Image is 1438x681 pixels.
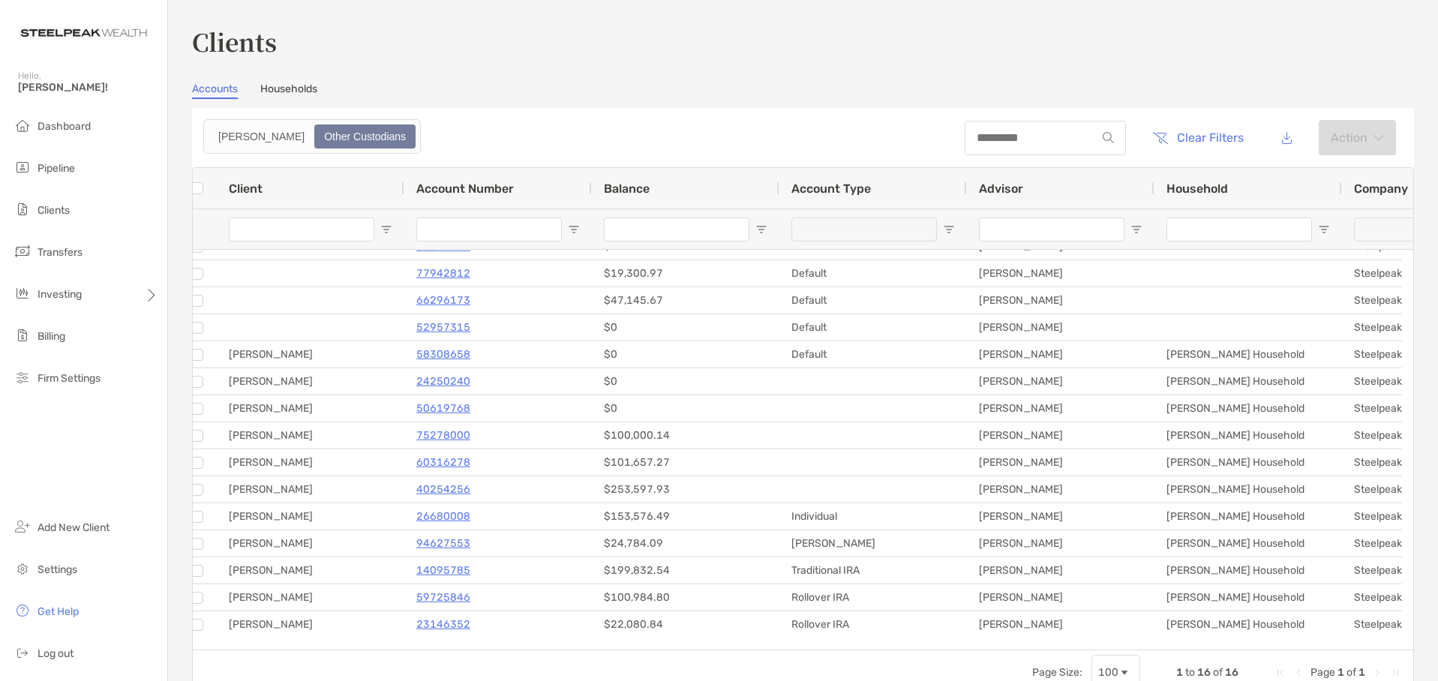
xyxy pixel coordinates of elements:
[592,260,779,286] div: $19,300.97
[1337,666,1344,679] span: 1
[38,162,75,175] span: Pipeline
[791,181,871,196] span: Account Type
[217,530,404,556] div: [PERSON_NAME]
[1130,223,1142,235] button: Open Filter Menu
[260,82,317,99] a: Households
[967,314,1154,340] div: [PERSON_NAME]
[38,120,91,133] span: Dashboard
[316,126,414,147] div: Other Custodians
[779,287,967,313] div: Default
[592,449,779,475] div: $101,657.27
[416,372,470,391] p: 24250240
[1154,395,1342,421] div: [PERSON_NAME] Household
[38,288,82,301] span: Investing
[1141,121,1255,154] button: Clear Filters
[192,82,238,99] a: Accounts
[38,605,79,618] span: Get Help
[1373,134,1384,142] img: arrow
[1319,120,1396,155] button: Actionarrow
[416,426,470,445] a: 75278000
[1213,666,1223,679] span: of
[592,422,779,448] div: $100,000.14
[967,584,1154,610] div: [PERSON_NAME]
[967,530,1154,556] div: [PERSON_NAME]
[416,217,562,241] input: Account Number Filter Input
[1154,476,1342,502] div: [PERSON_NAME] Household
[779,530,967,556] div: [PERSON_NAME]
[18,6,149,60] img: Zoe Logo
[943,223,955,235] button: Open Filter Menu
[38,246,83,259] span: Transfers
[592,341,779,367] div: $0
[416,588,470,607] p: 59725846
[416,507,470,526] a: 26680008
[979,217,1124,241] input: Advisor Filter Input
[380,223,392,235] button: Open Filter Menu
[967,368,1154,394] div: [PERSON_NAME]
[217,449,404,475] div: [PERSON_NAME]
[217,422,404,448] div: [PERSON_NAME]
[217,368,404,394] div: [PERSON_NAME]
[210,126,313,147] div: Zoe
[967,287,1154,313] div: [PERSON_NAME]
[416,561,470,580] p: 14095785
[1176,666,1183,679] span: 1
[14,200,32,218] img: clients icon
[14,284,32,302] img: investing icon
[1318,223,1330,235] button: Open Filter Menu
[604,181,650,196] span: Balance
[14,559,32,577] img: settings icon
[1358,666,1365,679] span: 1
[592,584,779,610] div: $100,984.80
[416,181,514,196] span: Account Number
[1154,503,1342,529] div: [PERSON_NAME] Household
[38,372,101,385] span: Firm Settings
[967,503,1154,529] div: [PERSON_NAME]
[592,530,779,556] div: $24,784.09
[967,341,1154,367] div: [PERSON_NAME]
[1154,341,1342,367] div: [PERSON_NAME] Household
[38,330,65,343] span: Billing
[217,557,404,583] div: [PERSON_NAME]
[967,260,1154,286] div: [PERSON_NAME]
[967,395,1154,421] div: [PERSON_NAME]
[967,611,1154,637] div: [PERSON_NAME]
[967,476,1154,502] div: [PERSON_NAME]
[779,314,967,340] div: Default
[18,81,158,94] span: [PERSON_NAME]!
[217,341,404,367] div: [PERSON_NAME]
[568,223,580,235] button: Open Filter Menu
[217,476,404,502] div: [PERSON_NAME]
[779,557,967,583] div: Traditional IRA
[416,291,470,310] p: 66296173
[592,557,779,583] div: $199,832.54
[14,116,32,134] img: dashboard icon
[416,453,470,472] a: 60316278
[38,521,110,534] span: Add New Client
[14,643,32,661] img: logout icon
[592,287,779,313] div: $47,145.67
[1154,422,1342,448] div: [PERSON_NAME] Household
[592,395,779,421] div: $0
[1346,666,1356,679] span: of
[192,24,1414,58] h3: Clients
[14,158,32,176] img: pipeline icon
[217,611,404,637] div: [PERSON_NAME]
[416,480,470,499] a: 40254256
[1225,666,1238,679] span: 16
[1274,667,1286,679] div: First Page
[38,563,77,576] span: Settings
[1098,666,1118,679] div: 100
[1032,666,1082,679] div: Page Size:
[416,345,470,364] p: 58308658
[779,611,967,637] div: Rollover IRA
[592,368,779,394] div: $0
[416,615,470,634] p: 23146352
[1154,368,1342,394] div: [PERSON_NAME] Household
[416,534,470,553] a: 94627553
[779,260,967,286] div: Default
